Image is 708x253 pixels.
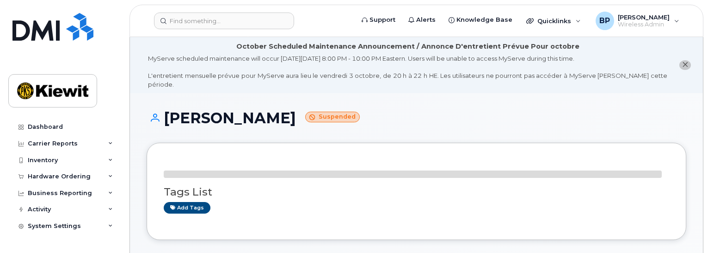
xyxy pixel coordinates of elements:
div: October Scheduled Maintenance Announcement / Annonce D'entretient Prévue Pour octobre [236,42,579,51]
button: close notification [679,60,691,70]
h3: Tags List [164,186,669,198]
small: Suspended [305,112,360,122]
div: MyServe scheduled maintenance will occur [DATE][DATE] 8:00 PM - 10:00 PM Eastern. Users will be u... [148,54,667,89]
h1: [PERSON_NAME] [147,110,686,126]
a: Add tags [164,202,210,214]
